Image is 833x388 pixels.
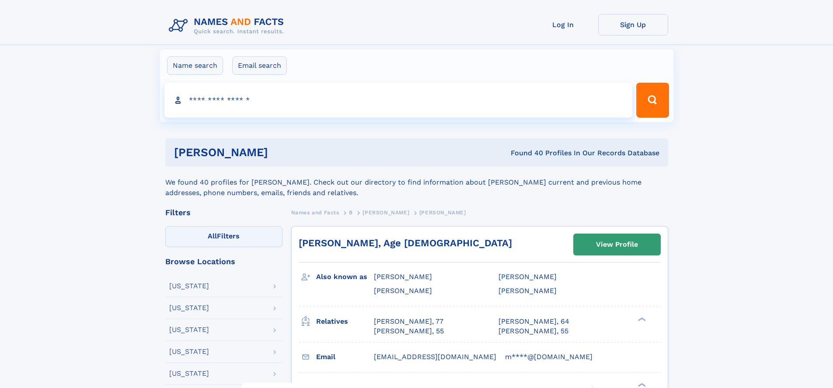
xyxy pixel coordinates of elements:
[299,238,512,248] a: [PERSON_NAME], Age [DEMOGRAPHIC_DATA]
[419,210,466,216] span: [PERSON_NAME]
[165,209,282,217] div: Filters
[165,14,291,38] img: Logo Names and Facts
[208,232,217,240] span: All
[362,207,409,218] a: [PERSON_NAME]
[169,304,209,311] div: [US_STATE]
[374,317,443,326] a: [PERSON_NAME], 77
[165,226,282,247] label: Filters
[636,83,669,118] button: Search Button
[574,234,660,255] a: View Profile
[374,353,496,361] span: [EMAIL_ADDRESS][DOMAIN_NAME]
[389,148,659,158] div: Found 40 Profiles In Our Records Database
[165,258,282,266] div: Browse Locations
[349,210,353,216] span: B
[598,14,668,35] a: Sign Up
[374,326,444,336] a: [PERSON_NAME], 55
[596,234,638,255] div: View Profile
[164,83,633,118] input: search input
[498,273,557,281] span: [PERSON_NAME]
[316,269,374,284] h3: Also known as
[167,56,223,75] label: Name search
[374,287,432,295] span: [PERSON_NAME]
[498,287,557,295] span: [PERSON_NAME]
[374,273,432,281] span: [PERSON_NAME]
[316,314,374,329] h3: Relatives
[165,167,668,198] div: We found 40 profiles for [PERSON_NAME]. Check out our directory to find information about [PERSON...
[169,326,209,333] div: [US_STATE]
[316,350,374,364] h3: Email
[528,14,598,35] a: Log In
[169,370,209,377] div: [US_STATE]
[636,316,646,322] div: ❯
[362,210,409,216] span: [PERSON_NAME]
[232,56,287,75] label: Email search
[169,348,209,355] div: [US_STATE]
[174,147,390,158] h1: [PERSON_NAME]
[498,326,568,336] a: [PERSON_NAME], 55
[169,283,209,290] div: [US_STATE]
[498,317,569,326] a: [PERSON_NAME], 64
[349,207,353,218] a: B
[636,382,646,388] div: ❯
[291,207,339,218] a: Names and Facts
